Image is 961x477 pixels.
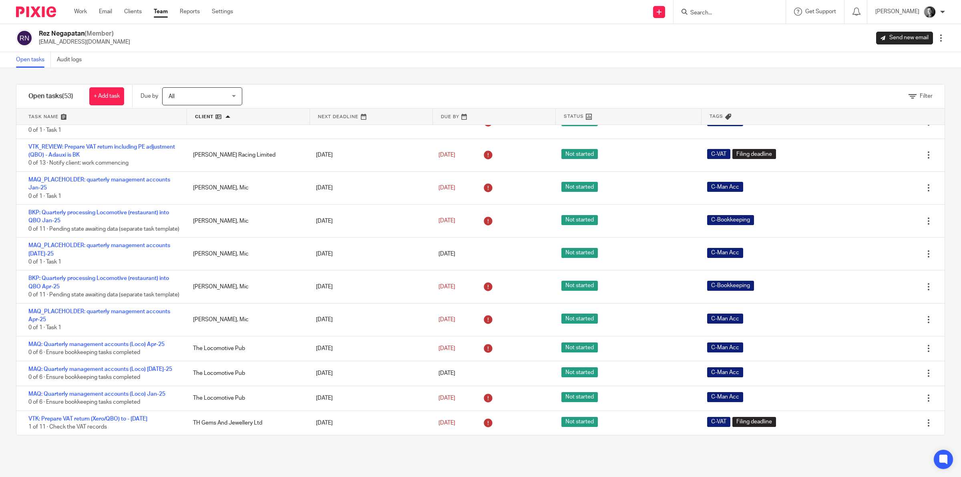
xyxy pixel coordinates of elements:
a: Settings [212,8,233,16]
span: [DATE] [438,284,455,290]
div: [PERSON_NAME], Mic [185,279,308,295]
div: [DATE] [308,340,431,356]
span: 0 of 11 · Pending state awaiting data (separate task template) [28,292,179,298]
span: [DATE] [438,420,455,426]
span: 0 of 1 · Task 1 [28,259,61,265]
div: The Locomotive Pub [185,340,308,356]
a: MAQ_PLACEHOLDER: quarterly management accounts Jan-25 [28,177,170,191]
div: The Locomotive Pub [185,390,308,406]
h1: Open tasks [28,92,73,101]
span: C-Man Acc [707,342,743,352]
a: Open tasks [16,52,51,68]
span: [DATE] [438,251,455,257]
div: [DATE] [308,312,431,328]
span: All [169,94,175,99]
p: [EMAIL_ADDRESS][DOMAIN_NAME] [39,38,130,46]
a: BKP: Quarterly processing Locomotive (restaurant) into QBO Jan-25 [28,210,169,223]
span: [DATE] [438,218,455,223]
a: MAQ: Quarterly management accounts (Loco) Jan-25 [28,391,165,397]
input: Search [690,10,762,17]
span: C-Man Acc [707,392,743,402]
a: VTK: Prepare VAT return (Xero/QBO) to - [DATE] [28,416,147,422]
div: [PERSON_NAME] Racing Limited [185,147,308,163]
span: C-Bookkeeping [707,215,754,225]
div: [DATE] [308,147,431,163]
a: Team [154,8,168,16]
span: 0 of 13 · Notify client: work commencing [28,161,129,166]
span: C-Man Acc [707,314,743,324]
span: Filing deadline [732,149,776,159]
img: Pixie [16,6,56,17]
a: Work [74,8,87,16]
span: (Member) [84,30,114,37]
a: MAQ_PLACEHOLDER: quarterly management accounts Apr-25 [28,309,170,322]
span: Filter [920,93,933,99]
span: Get Support [805,9,836,14]
img: DSC_9061-3.jpg [923,6,936,18]
span: Not started [561,367,598,377]
div: [PERSON_NAME], Mic [185,180,308,196]
span: Tags [710,113,723,120]
p: Due by [141,92,158,100]
div: [DATE] [308,279,431,295]
div: [PERSON_NAME], Mic [185,246,308,262]
span: [DATE] [438,370,455,376]
div: [DATE] [308,180,431,196]
span: C-Man Acc [707,367,743,377]
a: Reports [180,8,200,16]
h2: Rez Negapatan [39,30,130,38]
span: Not started [561,149,598,159]
span: [DATE] [438,317,455,322]
a: Audit logs [57,52,88,68]
span: C-Man Acc [707,182,743,192]
div: [DATE] [308,365,431,381]
span: [DATE] [438,346,455,351]
span: C-VAT [707,417,730,427]
span: Filing deadline [732,417,776,427]
span: Not started [561,182,598,192]
a: + Add task [89,87,124,105]
a: MAQ: Quarterly management accounts (Loco) [DATE]-25 [28,366,172,372]
div: [DATE] [308,213,431,229]
span: Not started [561,342,598,352]
span: Status [564,113,584,120]
a: Clients [124,8,142,16]
div: TH Gems And Jewellery Ltd [185,415,308,431]
span: Not started [561,215,598,225]
span: Not started [561,281,598,291]
span: 0 of 6 · Ensure bookkeeping tasks completed [28,374,140,380]
a: MAQ_PLACEHOLDER: quarterly management accounts [DATE]-25 [28,243,170,256]
span: 0 of 6 · Ensure bookkeeping tasks completed [28,399,140,405]
a: VTK_REVIEW: Prepare VAT return including PE adjustment (QBO) - Adauxi is BK [28,144,175,158]
span: C-Bookkeeping [707,281,754,291]
a: Email [99,8,112,16]
span: Not started [561,392,598,402]
img: svg%3E [16,30,33,46]
div: [DATE] [308,246,431,262]
span: C-VAT [707,149,730,159]
span: [DATE] [438,185,455,191]
span: [DATE] [438,395,455,401]
a: BKP: Quarterly processing Locomotive (restaurant) into QBO Apr-25 [28,276,169,289]
span: Not started [561,417,598,427]
a: MAQ: Quarterly management accounts (Loco) Apr-25 [28,342,165,347]
p: [PERSON_NAME] [875,8,919,16]
a: Send new email [876,32,933,44]
span: Not started [561,314,598,324]
div: The Locomotive Pub [185,365,308,381]
div: [DATE] [308,390,431,406]
div: [PERSON_NAME], Mic [185,213,308,229]
span: C-Man Acc [707,248,743,258]
span: [DATE] [438,152,455,158]
span: [DATE] [438,119,455,125]
span: 0 of 1 · Task 1 [28,127,61,133]
span: 1 of 11 · Check the VAT records [28,424,107,430]
span: 0 of 11 · Pending state awaiting data (separate task template) [28,226,179,232]
div: [DATE] [308,415,431,431]
div: [PERSON_NAME], Mic [185,312,308,328]
span: 0 of 1 · Task 1 [28,325,61,331]
span: 0 of 6 · Ensure bookkeeping tasks completed [28,350,140,355]
span: Not started [561,248,598,258]
span: 0 of 1 · Task 1 [28,193,61,199]
a: MAM_PLACEHOLDER: monthly management accounts Dec-24 [28,111,169,125]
